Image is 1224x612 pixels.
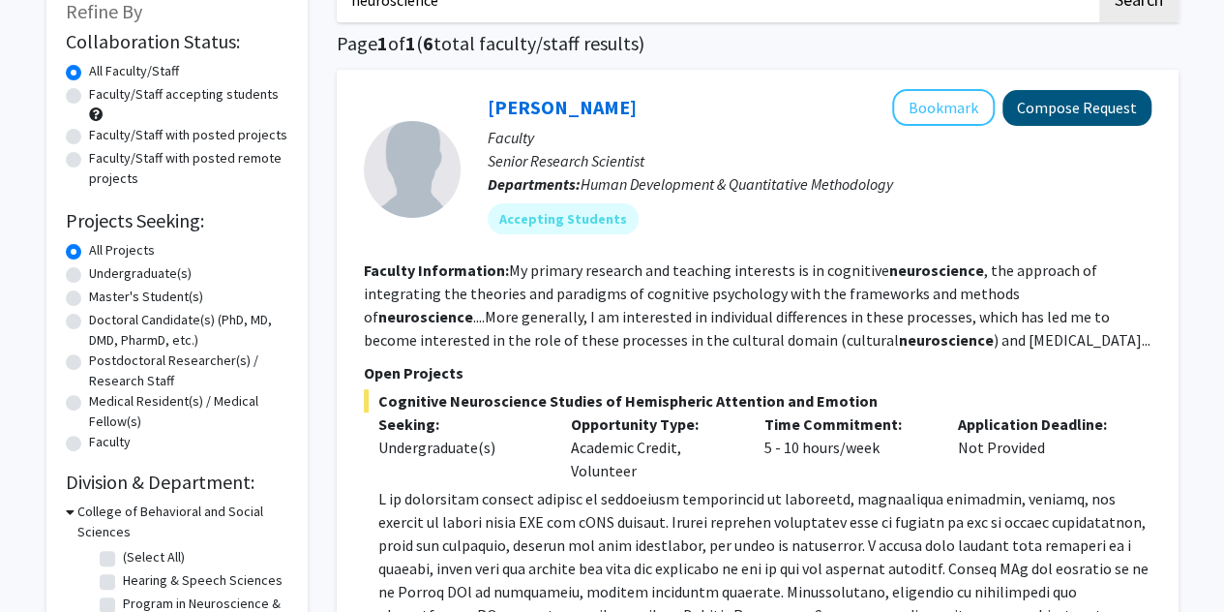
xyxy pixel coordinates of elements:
label: Hearing & Speech Sciences [123,570,283,591]
div: Not Provided [943,413,1137,482]
span: 1 [377,31,388,55]
b: neuroscience [889,260,984,280]
div: Academic Credit, Volunteer [556,413,750,482]
label: Undergraduate(s) [89,263,192,284]
label: Faculty/Staff accepting students [89,84,279,105]
iframe: Chat [15,525,82,597]
h1: Page of ( total faculty/staff results) [337,32,1179,55]
label: All Projects [89,240,155,260]
label: Doctoral Candidate(s) (PhD, MD, DMD, PharmD, etc.) [89,310,288,351]
p: Faculty [488,126,1151,149]
p: Time Commitment: [764,413,929,436]
p: Senior Research Scientist [488,149,1151,172]
div: Undergraduate(s) [378,436,543,459]
label: (Select All) [123,547,185,567]
label: Faculty/Staff with posted projects [89,125,287,145]
div: 5 - 10 hours/week [750,413,943,482]
b: Departments: [488,174,581,194]
label: Master's Student(s) [89,287,203,307]
button: Add Joseph Dien to Bookmarks [892,89,995,126]
button: Compose Request to Joseph Dien [1002,90,1151,126]
label: Faculty/Staff with posted remote projects [89,148,288,189]
span: 1 [405,31,416,55]
mat-chip: Accepting Students [488,203,639,234]
b: neuroscience [378,307,473,326]
b: neuroscience [899,330,994,350]
p: Opportunity Type: [571,413,735,436]
h2: Collaboration Status: [66,30,288,53]
p: Seeking: [378,413,543,436]
h2: Projects Seeking: [66,209,288,232]
label: All Faculty/Staff [89,61,179,81]
span: Human Development & Quantitative Methodology [581,174,893,194]
label: Medical Resident(s) / Medical Fellow(s) [89,391,288,432]
p: Open Projects [364,361,1151,384]
label: Postdoctoral Researcher(s) / Research Staff [89,351,288,391]
label: Faculty [89,432,131,452]
h3: College of Behavioral and Social Sciences [77,502,288,542]
a: [PERSON_NAME] [488,95,637,119]
span: Cognitive Neuroscience Studies of Hemispheric Attention and Emotion [364,389,1151,413]
h2: Division & Department: [66,471,288,494]
fg-read-more: My primary research and teaching interests is in cognitive , the approach of integrating the theo... [364,260,1150,350]
p: Application Deadline: [958,413,1122,436]
span: 6 [423,31,433,55]
b: Faculty Information: [364,260,509,280]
